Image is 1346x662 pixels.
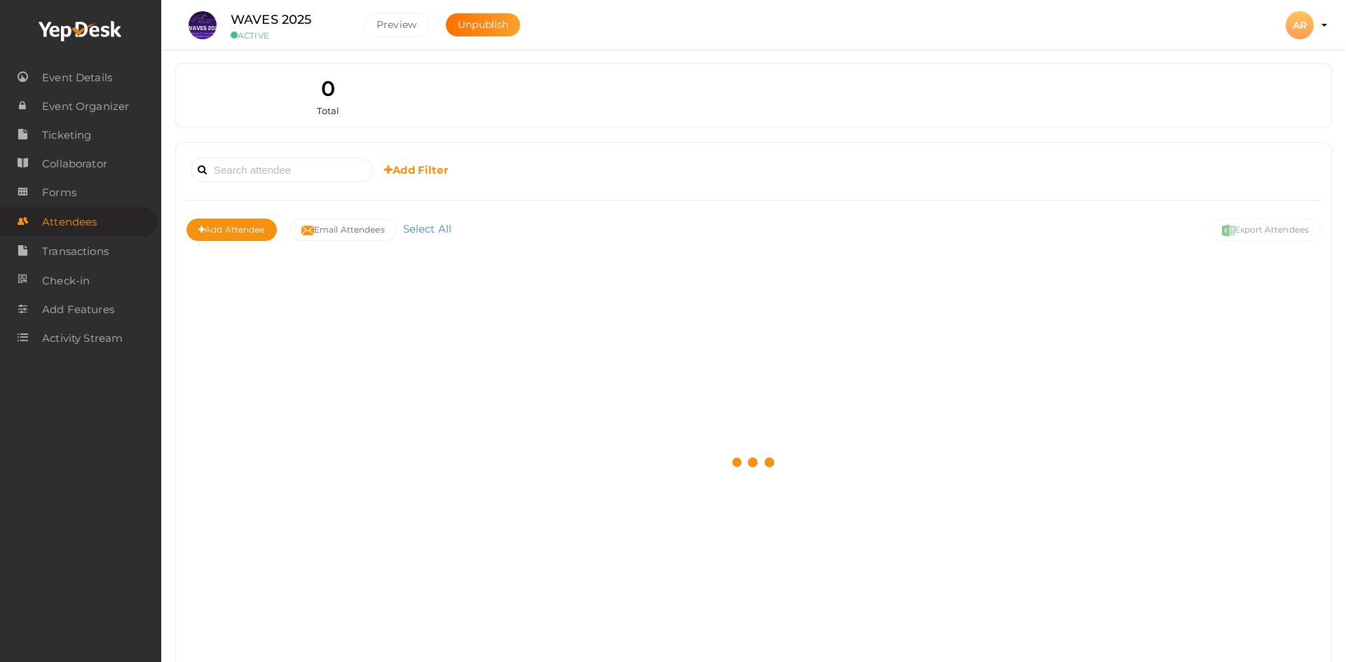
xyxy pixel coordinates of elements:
span: Add Features [42,296,114,324]
span: Ticketing [42,121,91,149]
span: Forms [42,179,76,207]
small: ACTIVE [231,30,343,41]
div: AR [1286,11,1314,39]
b: Add Filter [384,163,448,177]
button: Unpublish [446,13,520,36]
img: S4WQAGVX_small.jpeg [189,11,217,39]
img: mail-filled.svg [301,224,314,237]
span: Check-in [42,267,90,295]
span: Collaborator [42,150,107,178]
input: Search attendee [191,158,373,182]
span: Transactions [42,237,109,266]
button: Add Attendee [186,219,277,241]
span: Activity Stream [42,324,123,352]
button: Export Attendees [1210,219,1321,241]
label: WAVES 2025 [231,10,311,30]
profile-pic: AR [1286,19,1314,32]
span: Unpublish [458,18,508,31]
span: 0 [321,76,335,102]
button: AR [1282,11,1318,40]
button: Preview [364,13,429,37]
span: Total [317,105,339,116]
a: Select All [400,222,455,235]
button: Email Attendees [290,219,397,241]
img: excel.svg [1222,224,1235,237]
img: loading.svg [729,438,778,487]
span: Event Details [42,64,112,92]
span: Event Organizer [42,92,129,120]
span: Attendees [42,208,97,236]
